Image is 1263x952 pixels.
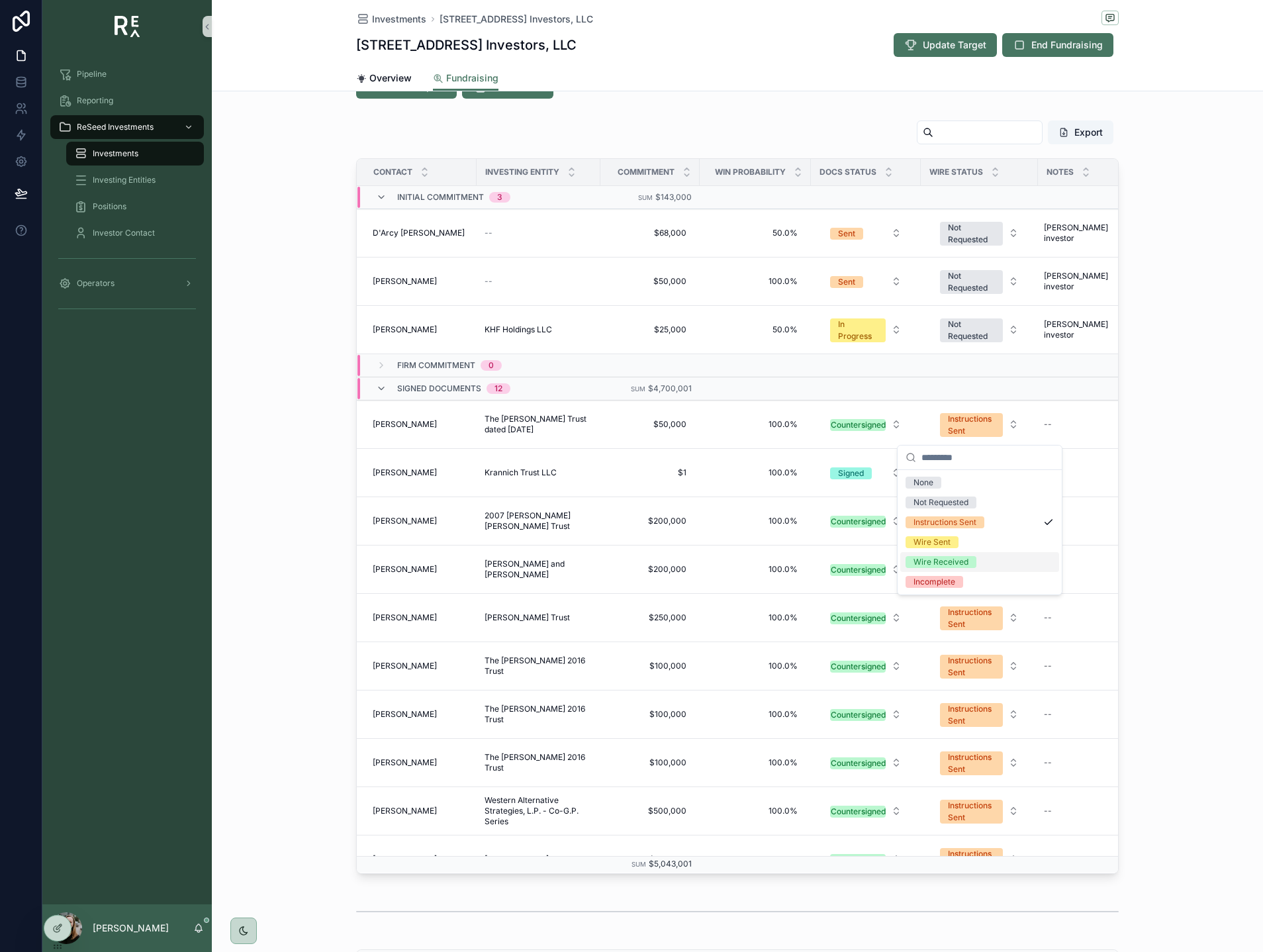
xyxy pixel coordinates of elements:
[708,462,803,483] a: 100.0%
[42,53,212,336] div: scrollable content
[369,71,412,85] span: Overview
[929,696,1029,732] button: Select Button
[50,62,204,86] a: Pipeline
[485,228,492,238] span: --
[708,849,803,870] a: 100.0%
[485,704,592,725] span: The [PERSON_NAME] 2016 Trust
[838,467,864,479] div: Signed
[948,751,995,775] div: Instructions Sent
[1039,800,1138,822] a: --
[713,757,798,768] span: 100.0%
[715,167,786,177] span: Win Probability
[485,324,552,335] span: KHF Holdings LLC
[713,612,798,623] span: 100.0%
[1044,271,1133,292] span: [PERSON_NAME] investor
[713,564,798,575] span: 100.0%
[631,861,646,869] small: Sum
[373,757,437,768] span: [PERSON_NAME]
[614,612,686,623] span: $250,000
[929,793,1029,829] button: Select Button
[831,419,886,431] div: Countersigned
[708,655,803,677] a: 100.0%
[373,564,437,575] span: [PERSON_NAME]
[1039,704,1138,725] a: --
[713,419,798,430] span: 100.0%
[948,848,995,872] div: Instructions Sent
[648,383,692,393] span: $4,700,001
[1048,120,1113,144] button: Export
[638,194,653,201] small: Sum
[929,792,1030,830] a: Select Button
[50,115,204,139] a: ReSeed Investments
[713,709,798,720] span: 100.0%
[608,849,692,870] a: $100,000
[66,221,204,245] a: Investor Contact
[819,167,876,177] span: Docs Status
[913,536,951,548] div: Wire Sent
[373,757,469,768] a: [PERSON_NAME]
[929,696,1030,733] a: Select Button
[929,167,983,177] span: Wire Status
[1039,510,1138,532] a: --
[614,854,686,865] span: $100,000
[708,752,803,773] a: 100.0%
[1044,661,1052,671] div: --
[485,559,592,580] a: [PERSON_NAME] and [PERSON_NAME]
[93,922,169,935] p: [PERSON_NAME]
[948,800,995,824] div: Instructions Sent
[1039,752,1138,773] a: --
[608,510,692,532] a: $200,000
[373,661,437,671] span: [PERSON_NAME]
[373,516,437,526] span: [PERSON_NAME]
[819,557,913,582] a: Select Button
[708,559,803,580] a: 100.0%
[66,142,204,166] a: Investments
[485,795,592,827] a: Western Alternative Strategies, L.P. - Co-G.P. Series
[708,271,803,292] a: 100.0%
[831,854,886,866] div: Countersigned
[485,854,549,865] span: [PERSON_NAME]
[373,806,469,816] a: [PERSON_NAME]
[485,510,592,532] span: 2007 [PERSON_NAME] [PERSON_NAME] Trust
[819,509,912,533] button: Select Button
[929,841,1029,877] button: Select Button
[948,413,995,437] div: Instructions Sent
[819,798,913,824] a: Select Button
[708,704,803,725] a: 100.0%
[373,228,465,238] span: D'Arcy [PERSON_NAME]
[819,847,912,871] button: Select Button
[1002,33,1113,57] button: End Fundraising
[373,661,469,671] a: [PERSON_NAME]
[929,745,1029,781] button: Select Button
[373,709,437,720] span: [PERSON_NAME]
[894,33,997,57] button: Update Target
[713,854,798,865] span: 100.0%
[618,167,675,177] span: Commitment
[819,654,912,678] button: Select Button
[929,841,1030,878] a: Select Button
[77,278,115,289] span: Operators
[713,467,798,478] span: 100.0%
[614,661,686,671] span: $100,000
[819,702,913,727] a: Select Button
[373,228,469,238] a: D'Arcy [PERSON_NAME]
[489,360,494,371] div: 0
[819,412,912,436] button: Select Button
[373,516,469,526] a: [PERSON_NAME]
[929,406,1030,443] a: Select Button
[831,564,886,576] div: Countersigned
[614,709,686,720] span: $100,000
[77,122,154,132] span: ReSeed Investments
[631,385,645,393] small: Sum
[1047,167,1074,177] span: Notes
[819,412,913,437] a: Select Button
[497,192,502,203] div: 3
[929,214,1030,252] a: Select Button
[929,215,1029,251] button: Select Button
[485,655,592,677] span: The [PERSON_NAME] 2016 Trust
[440,13,593,26] a: [STREET_ADDRESS] Investors, LLC
[819,750,913,775] a: Select Button
[708,414,803,435] a: 100.0%
[608,414,692,435] a: $50,000
[819,312,912,348] button: Select Button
